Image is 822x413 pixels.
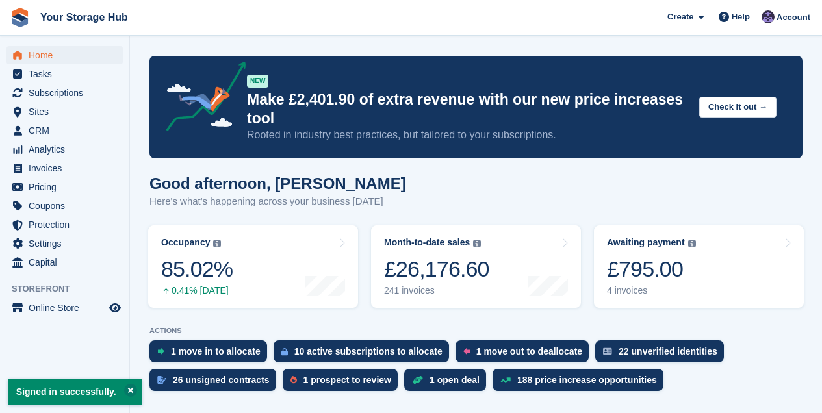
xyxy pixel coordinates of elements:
a: menu [6,216,123,234]
a: menu [6,84,123,102]
span: CRM [29,121,107,140]
a: menu [6,159,123,177]
img: prospect-51fa495bee0391a8d652442698ab0144808aea92771e9ea1ae160a38d050c398.svg [290,376,297,384]
div: 10 active subscriptions to allocate [294,346,443,357]
a: menu [6,234,123,253]
div: 1 prospect to review [303,375,391,385]
a: 1 move in to allocate [149,340,274,369]
div: 1 move in to allocate [171,346,261,357]
img: price-adjustments-announcement-icon-8257ccfd72463d97f412b2fc003d46551f7dbcb40ab6d574587a9cd5c0d94... [155,62,246,136]
a: menu [6,178,123,196]
span: Coupons [29,197,107,215]
div: Occupancy [161,237,210,248]
a: menu [6,253,123,271]
span: Home [29,46,107,64]
img: active_subscription_to_allocate_icon-d502201f5373d7db506a760aba3b589e785aa758c864c3986d89f69b8ff3... [281,347,288,356]
a: menu [6,46,123,64]
div: 85.02% [161,256,233,282]
span: Invoices [29,159,107,177]
img: stora-icon-8386f47178a22dfd0bd8f6a31ec36ba5ce8667c1dd55bd0f319d3a0aa187defe.svg [10,8,30,27]
img: icon-info-grey-7440780725fd019a000dd9b08b2336e03edf1995a4989e88bcd33f0948082b44.svg [473,240,481,247]
a: menu [6,65,123,83]
span: Tasks [29,65,107,83]
span: Settings [29,234,107,253]
a: 1 open deal [404,369,493,397]
p: Signed in successfully. [8,379,142,405]
div: Month-to-date sales [384,237,470,248]
div: £26,176.60 [384,256,489,282]
span: Online Store [29,299,107,317]
img: contract_signature_icon-13c848040528278c33f63329250d36e43548de30e8caae1d1a13099fd9432cc5.svg [157,376,166,384]
img: Liam Beddard [762,10,775,23]
a: menu [6,103,123,121]
span: Subscriptions [29,84,107,102]
button: Check it out → [699,97,777,118]
a: Preview store [107,300,123,316]
a: 22 unverified identities [595,340,730,369]
p: Here's what's happening across your business [DATE] [149,194,406,209]
span: Create [667,10,693,23]
a: 10 active subscriptions to allocate [274,340,456,369]
p: Make £2,401.90 of extra revenue with our new price increases tool [247,90,689,128]
div: 241 invoices [384,285,489,296]
img: icon-info-grey-7440780725fd019a000dd9b08b2336e03edf1995a4989e88bcd33f0948082b44.svg [213,240,221,247]
img: move_outs_to_deallocate_icon-f764333ba52eb49d3ac5e1228854f67142a1ed5810a6f6cc68b1a99e826820c5.svg [463,347,470,355]
a: menu [6,299,123,317]
p: Rooted in industry best practices, but tailored to your subscriptions. [247,128,689,142]
div: 26 unsigned contracts [173,375,270,385]
img: price_increase_opportunities-93ffe204e8149a01c8c9dc8f82e8f89637d9d84a8eef4429ea346261dce0b2c0.svg [500,377,511,383]
h1: Good afternoon, [PERSON_NAME] [149,175,406,192]
img: verify_identity-adf6edd0f0f0b5bbfe63781bf79b02c33cf7c696d77639b501bdc392416b5a36.svg [603,347,612,355]
span: Capital [29,253,107,271]
p: ACTIONS [149,327,803,335]
div: NEW [247,75,268,88]
span: Analytics [29,140,107,158]
a: Month-to-date sales £26,176.60 241 invoices [371,225,581,308]
a: menu [6,121,123,140]
img: move_ins_to_allocate_icon-fdf77a2bb77ea45bf5b3d319d69a93e2d87916cf1d5bf7949dd705db3b84f3ca.svg [157,347,164,355]
span: Storefront [12,282,129,295]
div: £795.00 [607,256,696,282]
span: Sites [29,103,107,121]
a: 1 prospect to review [283,369,404,397]
a: Awaiting payment £795.00 4 invoices [594,225,804,308]
span: Help [732,10,750,23]
div: 22 unverified identities [619,346,717,357]
a: Your Storage Hub [35,6,133,28]
img: icon-info-grey-7440780725fd019a000dd9b08b2336e03edf1995a4989e88bcd33f0948082b44.svg [688,240,696,247]
a: Occupancy 85.02% 0.41% [DATE] [148,225,358,308]
div: 1 move out to deallocate [476,346,582,357]
a: 26 unsigned contracts [149,369,283,397]
img: deal-1b604bf984904fb50ccaf53a9ad4b4a5d6e5aea283cecdc64d6e3604feb123c2.svg [412,375,423,384]
span: Account [777,11,810,24]
a: 1 move out to deallocate [456,340,595,369]
div: 1 open deal [430,375,480,385]
a: 188 price increase opportunities [493,369,670,397]
a: menu [6,140,123,158]
div: 0.41% [DATE] [161,285,233,296]
span: Pricing [29,178,107,196]
span: Protection [29,216,107,234]
div: 188 price increase opportunities [517,375,657,385]
div: 4 invoices [607,285,696,296]
a: menu [6,197,123,215]
div: Awaiting payment [607,237,685,248]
